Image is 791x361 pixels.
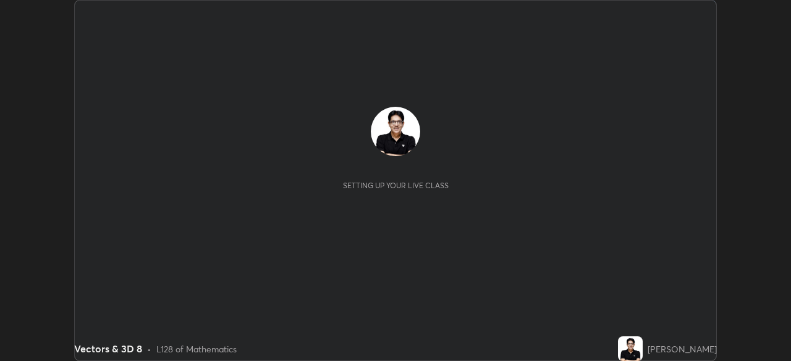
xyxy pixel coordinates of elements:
div: Setting up your live class [343,181,449,190]
div: [PERSON_NAME] [648,342,717,355]
div: L128 of Mathematics [156,342,237,355]
div: Vectors & 3D 8 [74,341,142,356]
img: 6d797e2ea09447509fc7688242447a06.jpg [618,336,643,361]
img: 6d797e2ea09447509fc7688242447a06.jpg [371,107,420,156]
div: • [147,342,151,355]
